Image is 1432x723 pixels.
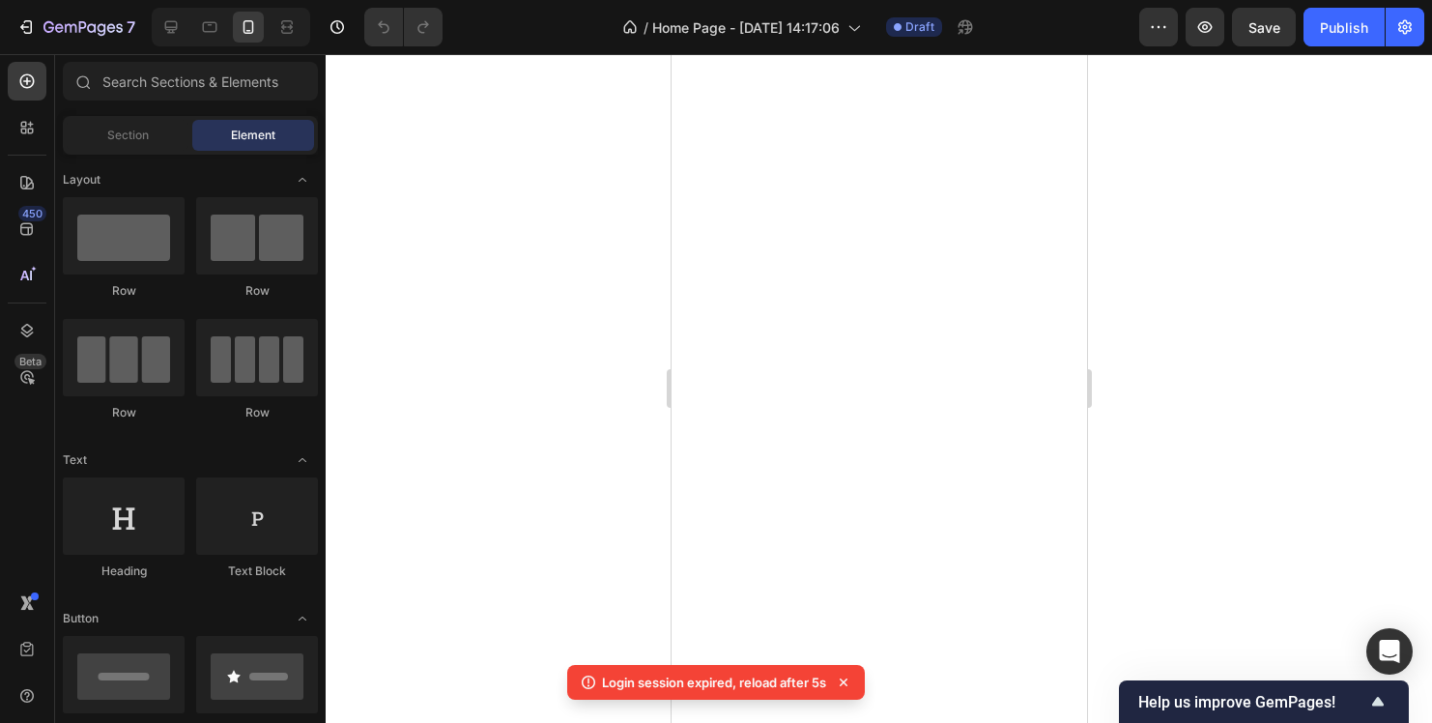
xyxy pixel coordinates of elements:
div: 450 [18,206,46,221]
div: Row [196,282,318,300]
iframe: Design area [672,54,1087,723]
div: Undo/Redo [364,8,443,46]
input: Search Sections & Elements [63,62,318,101]
p: 7 [127,15,135,39]
p: Login session expired, reload after 5s [602,673,826,692]
button: Save [1232,8,1296,46]
button: Show survey - Help us improve GemPages! [1138,690,1389,713]
span: Toggle open [287,445,318,476]
span: Draft [905,18,934,36]
span: Save [1248,19,1280,36]
span: Help us improve GemPages! [1138,693,1366,711]
span: Toggle open [287,603,318,634]
div: Row [63,404,185,421]
div: Row [196,404,318,421]
div: Open Intercom Messenger [1366,628,1413,675]
span: Element [231,127,275,144]
span: / [644,17,648,38]
div: Row [63,282,185,300]
div: Text Block [196,563,318,580]
span: Text [63,451,87,469]
button: 7 [8,8,144,46]
span: Layout [63,171,100,188]
div: Beta [14,354,46,369]
span: Button [63,610,99,627]
button: Publish [1303,8,1385,46]
div: Heading [63,563,185,580]
span: Home Page - [DATE] 14:17:06 [652,17,840,38]
span: Section [107,127,149,144]
span: Toggle open [287,164,318,195]
div: Publish [1320,17,1368,38]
